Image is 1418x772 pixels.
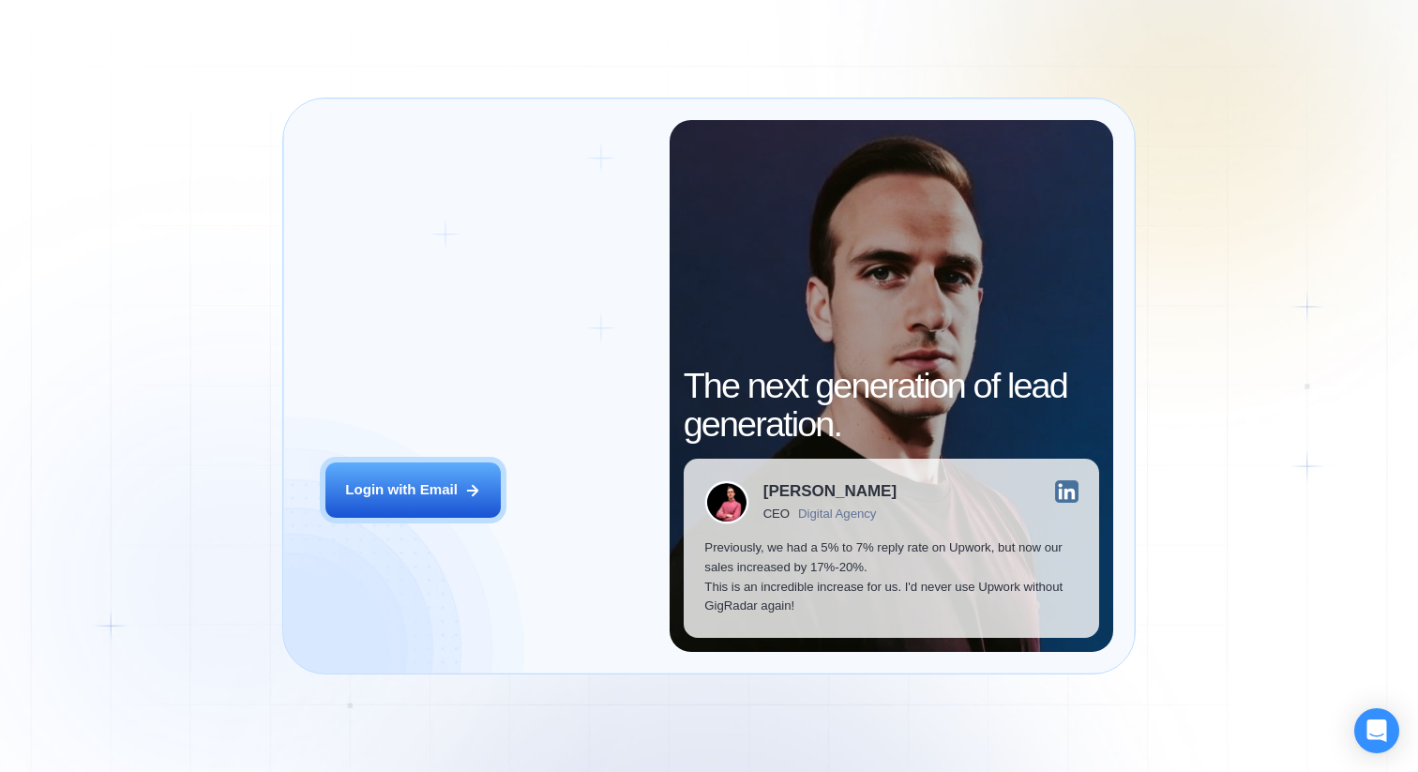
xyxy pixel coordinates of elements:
div: CEO [763,507,790,521]
p: Previously, we had a 5% to 7% reply rate on Upwork, but now our sales increased by 17%-20%. This ... [704,538,1078,616]
button: Login with Email [325,462,501,518]
div: [PERSON_NAME] [763,483,897,499]
div: Open Intercom Messenger [1354,708,1399,753]
div: Login with Email [345,480,458,500]
h2: The next generation of lead generation. [684,367,1100,445]
div: Digital Agency [798,507,876,521]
